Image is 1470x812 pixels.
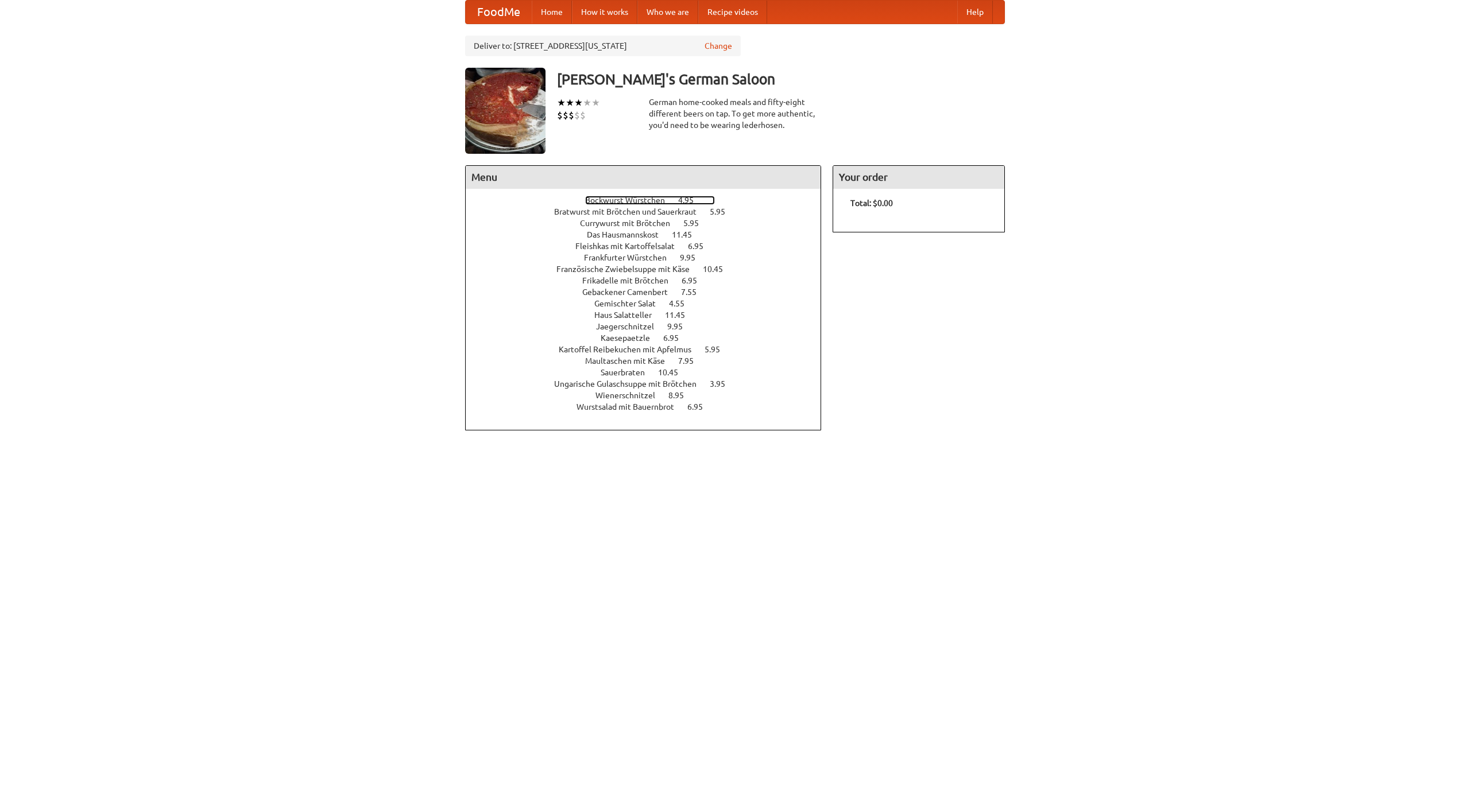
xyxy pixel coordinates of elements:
[559,345,703,354] span: Kartoffel Reibekuchen mit Apfelmus
[582,276,680,285] span: Frikadelle mit Brötchen
[710,207,737,216] span: 5.95
[668,391,695,400] span: 8.95
[587,230,713,239] a: Das Hausmannskost 11.45
[678,356,705,366] span: 7.95
[568,109,574,122] li: $
[678,196,705,205] span: 4.95
[683,219,710,228] span: 5.95
[594,310,663,320] span: Haus Salatteller
[557,68,1005,91] h3: [PERSON_NAME]'s German Saloon
[669,299,696,308] span: 4.55
[574,109,580,122] li: $
[466,1,532,24] a: FoodMe
[556,265,744,274] a: Französische Zwiebelsuppe mit Käse 10.45
[554,207,746,216] a: Bratwurst mit Brötchen und Sauerkraut 5.95
[556,265,701,274] span: Französische Zwiebelsuppe mit Käse
[595,391,667,400] span: Wienerschnitzel
[580,219,720,228] a: Currywurst mit Brötchen 5.95
[585,356,715,366] a: Maultaschen mit Käse 7.95
[594,310,706,320] a: Haus Salatteller 11.45
[575,242,686,251] span: Fleishkas mit Kartoffelsalat
[672,230,703,239] span: 11.45
[584,253,678,262] span: Frankfurter Würstchen
[572,1,637,24] a: How it works
[585,196,715,205] a: Bockwurst Würstchen 4.95
[601,333,661,343] span: Kaesepaetzle
[554,379,708,388] span: Ungarische Gulaschsuppe mit Brötchen
[585,196,676,205] span: Bockwurst Würstchen
[601,368,656,377] span: Sauerbraten
[833,166,1004,189] h4: Your order
[682,276,709,285] span: 6.95
[663,333,690,343] span: 6.95
[554,207,708,216] span: Bratwurst mit Brötchen und Sauerkraut
[557,109,563,122] li: $
[601,333,700,343] a: Kaesepaetzle 6.95
[710,379,737,388] span: 3.95
[557,96,566,109] li: ★
[681,287,708,297] span: 7.55
[594,299,706,308] a: Gemischter Salat 4.55
[705,345,732,354] span: 5.95
[465,68,546,154] img: angular.jpg
[554,379,746,388] a: Ungarische Gulaschsuppe mit Brötchen 3.95
[850,199,893,208] b: Total: $0.00
[582,276,718,285] a: Frikadelle mit Brötchen 6.95
[601,368,699,377] a: Sauerbraten 10.45
[582,287,718,297] a: Gebackener Camenbert 7.55
[585,356,676,366] span: Maultaschen mit Käse
[687,402,714,411] span: 6.95
[559,345,741,354] a: Kartoffel Reibekuchen mit Apfelmus 5.95
[649,96,821,131] div: German home-cooked meals and fifty-eight different beers on tap. To get more authentic, you'd nee...
[703,265,734,274] span: 10.45
[658,368,690,377] span: 10.45
[465,36,741,56] div: Deliver to: [STREET_ADDRESS][US_STATE]
[698,1,767,24] a: Recipe videos
[667,322,694,331] span: 9.95
[577,402,686,411] span: Wurstsalad mit Bauernbrot
[680,253,707,262] span: 9.95
[583,96,591,109] li: ★
[580,109,586,122] li: $
[582,287,679,297] span: Gebackener Camenbert
[665,310,697,320] span: 11.45
[705,40,732,52] a: Change
[563,109,568,122] li: $
[466,166,821,189] h4: Menu
[688,242,715,251] span: 6.95
[595,391,705,400] a: Wienerschnitzel 8.95
[957,1,993,24] a: Help
[574,96,583,109] li: ★
[594,299,667,308] span: Gemischter Salat
[577,402,724,411] a: Wurstsalad mit Bauernbrot 6.95
[637,1,698,24] a: Who we are
[584,253,717,262] a: Frankfurter Würstchen 9.95
[575,242,725,251] a: Fleishkas mit Kartoffelsalat 6.95
[580,219,682,228] span: Currywurst mit Brötchen
[591,96,600,109] li: ★
[596,322,704,331] a: Jaegerschnitzel 9.95
[596,322,666,331] span: Jaegerschnitzel
[532,1,572,24] a: Home
[566,96,574,109] li: ★
[587,230,670,239] span: Das Hausmannskost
